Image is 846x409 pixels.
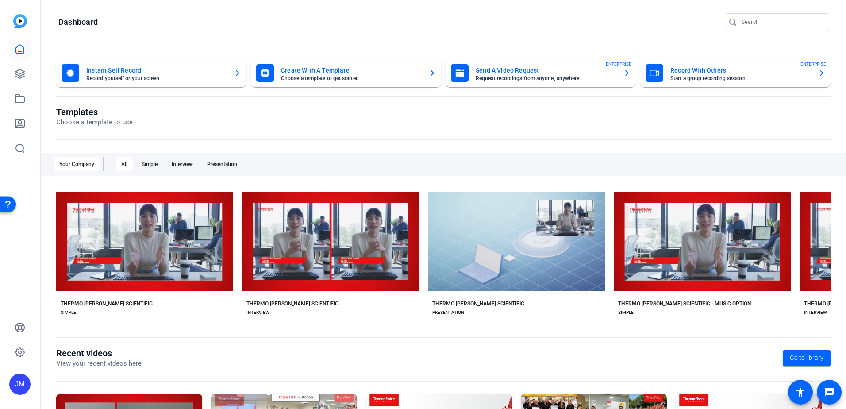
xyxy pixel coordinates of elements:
div: Your Company [54,157,100,171]
h1: Dashboard [58,17,98,27]
span: ENTERPRISE [800,61,826,67]
span: ENTERPRISE [606,61,631,67]
p: View your recent videos here [56,359,142,369]
button: Send A Video RequestRequest recordings from anyone, anywhereENTERPRISE [446,59,636,87]
h1: Templates [56,107,133,117]
mat-icon: message [824,387,834,397]
span: Go to library [790,353,823,363]
div: Interview [166,157,198,171]
p: Choose a template to use [56,117,133,127]
div: THERMO [PERSON_NAME] SCIENTIFIC [432,300,524,307]
div: SIMPLE [618,309,634,316]
div: INTERVIEW [804,309,827,316]
mat-card-title: Send A Video Request [476,65,616,76]
img: blue-gradient.svg [13,14,27,28]
mat-card-subtitle: Choose a template to get started [281,76,422,81]
mat-card-title: Create With A Template [281,65,422,76]
div: INTERVIEW [246,309,269,316]
div: All [116,157,133,171]
mat-card-title: Record With Others [670,65,811,76]
div: PRESENTATION [432,309,464,316]
mat-card-subtitle: Start a group recording session [670,76,811,81]
button: Instant Self RecordRecord yourself or your screen [56,59,246,87]
div: Presentation [202,157,242,171]
div: SIMPLE [61,309,76,316]
div: Simple [136,157,163,171]
button: Record With OthersStart a group recording sessionENTERPRISE [640,59,831,87]
mat-card-subtitle: Request recordings from anyone, anywhere [476,76,616,81]
mat-icon: accessibility [795,387,806,397]
div: JM [9,374,31,395]
h1: Recent videos [56,348,142,359]
mat-card-title: Instant Self Record [86,65,227,76]
input: Search [742,17,821,27]
div: THERMO [PERSON_NAME] SCIENTIFIC - MUSIC OPTION [618,300,751,307]
div: THERMO [PERSON_NAME] SCIENTIFIC [246,300,338,307]
div: THERMO [PERSON_NAME] SCIENTIFIC [61,300,153,307]
button: Create With A TemplateChoose a template to get started [251,59,441,87]
a: Go to library [783,350,831,366]
mat-card-subtitle: Record yourself or your screen [86,76,227,81]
